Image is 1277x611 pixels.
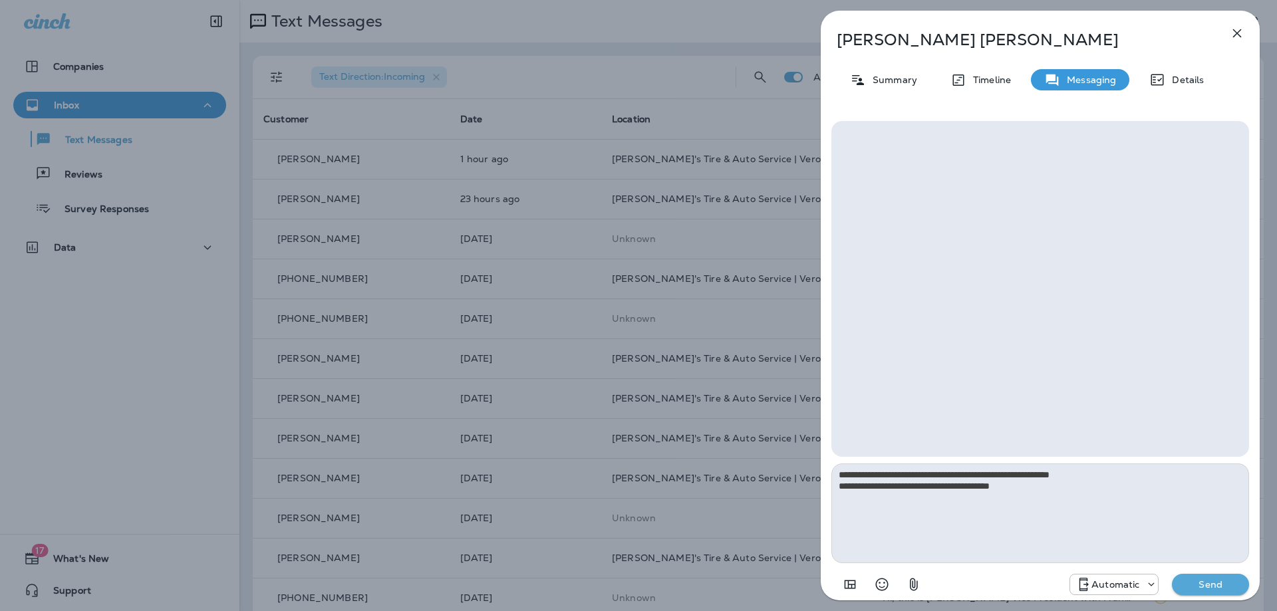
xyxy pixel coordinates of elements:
p: Messaging [1060,74,1116,85]
button: Send [1172,574,1249,595]
button: Add in a premade template [837,571,863,598]
p: Automatic [1091,579,1139,590]
p: Send [1183,578,1238,590]
p: Details [1165,74,1204,85]
p: Summary [866,74,917,85]
p: [PERSON_NAME] [PERSON_NAME] [837,31,1200,49]
button: Select an emoji [869,571,895,598]
p: Timeline [966,74,1011,85]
